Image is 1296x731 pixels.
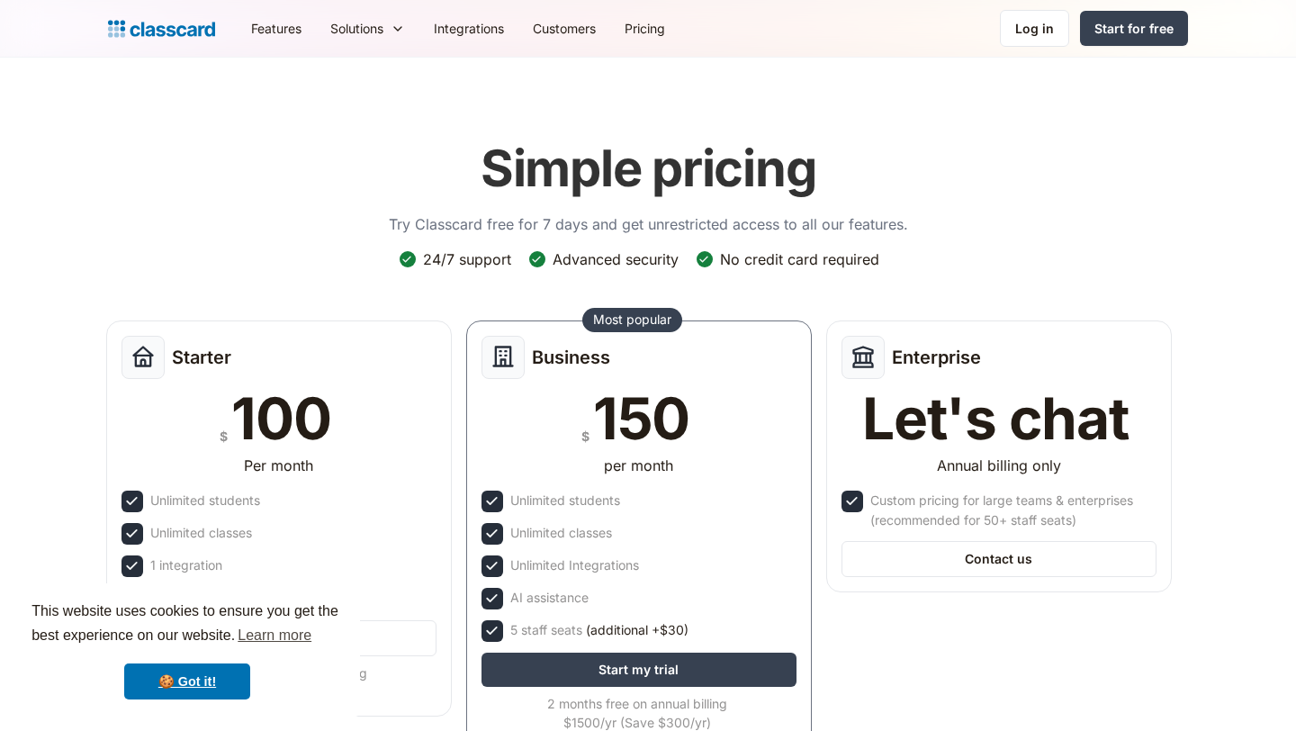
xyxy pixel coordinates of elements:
div: Unlimited Integrations [510,555,639,575]
h1: Simple pricing [481,139,816,199]
h2: Starter [172,347,231,368]
a: learn more about cookies [235,622,314,649]
p: Try Classcard free for 7 days and get unrestricted access to all our features. [389,213,908,235]
div: No credit card required [720,249,879,269]
a: dismiss cookie message [124,663,250,699]
a: Pricing [610,8,679,49]
div: Unlimited classes [150,523,252,543]
a: Start my trial [481,653,796,687]
div: Start for free [1094,19,1174,38]
div: 150 [593,390,689,447]
div: Most popular [593,311,671,329]
div: Let's chat [862,390,1129,447]
div: Custom pricing for large teams & enterprises (recommended for 50+ staff seats) [870,491,1153,530]
div: 1 integration [150,555,222,575]
div: Solutions [316,8,419,49]
a: Features [237,8,316,49]
div: Unlimited classes [510,523,612,543]
div: $ [581,425,589,447]
div: Log in [1015,19,1054,38]
h2: Enterprise [892,347,981,368]
a: Log in [1000,10,1069,47]
div: Unlimited students [150,491,260,510]
a: Customers [518,8,610,49]
a: Start for free [1080,11,1188,46]
div: Unlimited students [510,491,620,510]
a: Integrations [419,8,518,49]
div: Advanced security [553,249,679,269]
div: Annual billing only [937,455,1061,476]
div: $ [220,425,228,447]
div: 24/7 support [423,249,511,269]
div: 100 [231,390,330,447]
div: per month [604,455,673,476]
div: AI assistance [510,588,589,608]
div: 5 staff seats [510,620,688,640]
div: Per month [244,455,313,476]
span: (additional +$30) [586,620,688,640]
a: Contact us [841,541,1156,577]
span: This website uses cookies to ensure you get the best experience on our website. [31,600,343,649]
div: cookieconsent [14,583,360,717]
a: home [108,16,215,41]
h2: Business [532,347,610,368]
div: Solutions [330,19,383,38]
